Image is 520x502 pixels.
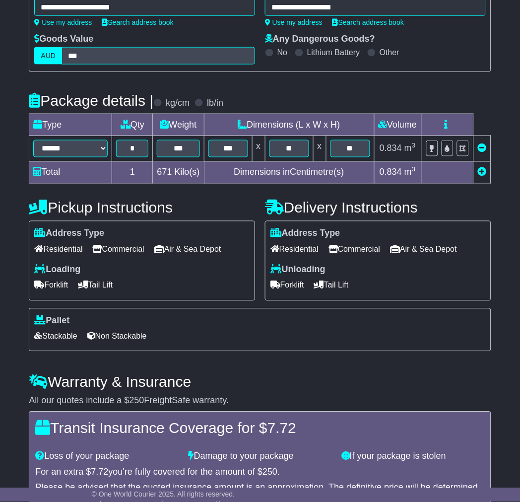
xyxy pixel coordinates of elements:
[29,114,112,136] td: Type
[336,451,489,462] div: If your package is stolen
[92,491,235,499] span: © One World Courier 2025. All rights reserved.
[313,136,326,162] td: x
[112,162,153,184] td: 1
[153,114,204,136] td: Weight
[404,167,416,177] span: m
[35,467,484,478] div: For an extra $ you're fully covered for the amount of $ .
[478,167,487,177] a: Add new item
[93,242,144,257] span: Commercial
[184,451,336,462] div: Damage to your package
[265,18,323,26] a: Use my address
[29,396,491,407] div: All our quotes include a $ FreightSafe warranty.
[166,98,190,109] label: kg/cm
[204,114,374,136] td: Dimensions (L x W x H)
[267,420,296,436] span: 7.72
[207,98,223,109] label: lb/in
[404,143,416,153] span: m
[314,278,349,293] span: Tail Lift
[34,228,104,239] label: Address Type
[478,143,487,153] a: Remove this item
[277,48,287,57] label: No
[34,47,62,65] label: AUD
[153,162,204,184] td: Kilo(s)
[270,278,304,293] span: Forklift
[265,34,375,45] label: Any Dangerous Goods?
[34,242,82,257] span: Residential
[112,114,153,136] td: Qty
[252,136,265,162] td: x
[34,18,92,26] a: Use my address
[390,242,457,257] span: Air & Sea Depot
[380,48,399,57] label: Other
[29,92,153,109] h4: Package details |
[34,329,77,344] span: Stackable
[154,242,221,257] span: Air & Sea Depot
[35,420,484,436] h4: Transit Insurance Coverage for $
[270,265,325,276] label: Unloading
[34,278,68,293] span: Forklift
[30,451,183,462] div: Loss of your package
[332,18,404,26] a: Search address book
[91,467,108,477] span: 7.72
[307,48,360,57] label: Lithium Battery
[204,162,374,184] td: Dimensions in Centimetre(s)
[102,18,173,26] a: Search address book
[34,265,80,276] label: Loading
[328,242,380,257] span: Commercial
[270,242,319,257] span: Residential
[380,167,402,177] span: 0.834
[374,114,421,136] td: Volume
[29,162,112,184] td: Total
[262,467,277,477] span: 250
[265,200,491,216] h4: Delivery Instructions
[34,34,93,45] label: Goods Value
[270,228,340,239] label: Address Type
[29,374,491,390] h4: Warranty & Insurance
[29,200,255,216] h4: Pickup Instructions
[412,166,416,173] sup: 3
[412,142,416,149] sup: 3
[78,278,113,293] span: Tail Lift
[34,316,69,327] label: Pallet
[380,143,402,153] span: 0.834
[157,167,172,177] span: 671
[130,396,144,406] span: 250
[87,329,147,344] span: Non Stackable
